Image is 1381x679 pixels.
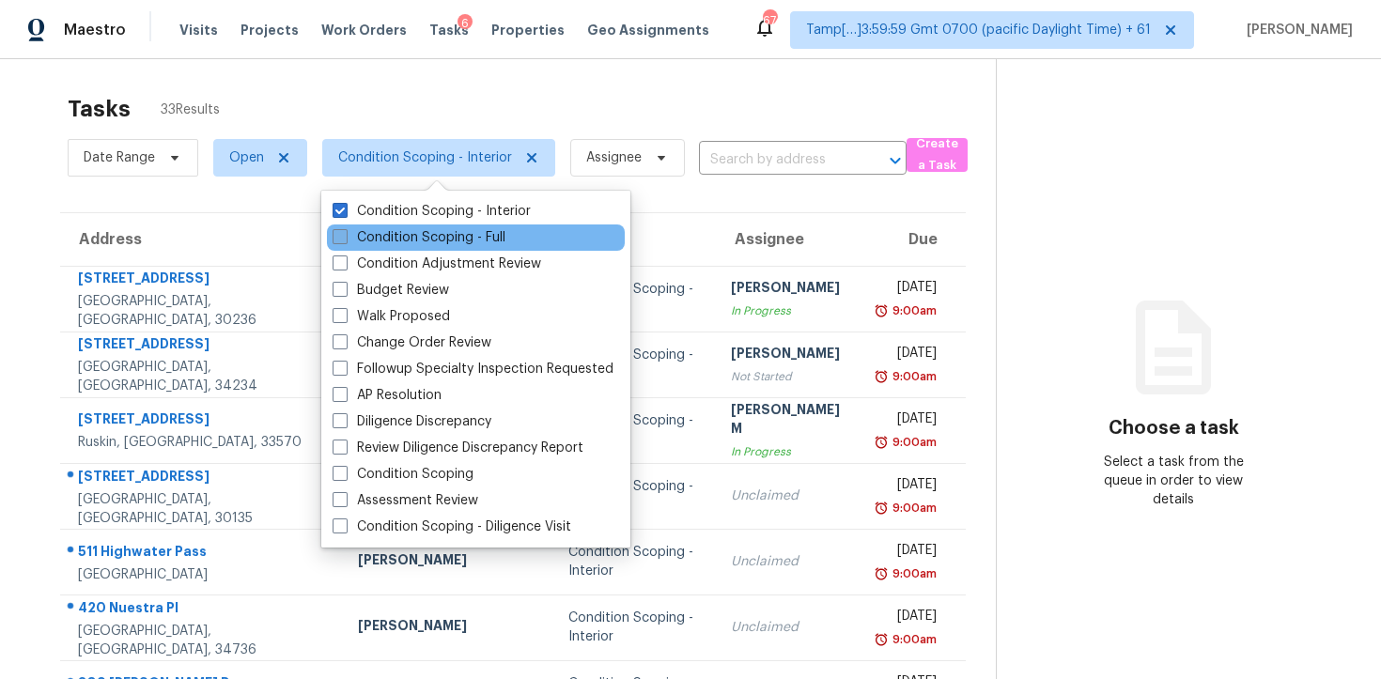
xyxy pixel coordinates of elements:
div: 420 Nuestra Pl [78,598,328,622]
div: [GEOGRAPHIC_DATA], [GEOGRAPHIC_DATA], 30135 [78,490,328,528]
img: Overdue Alarm Icon [874,630,889,649]
span: Condition Scoping - Interior [338,148,512,167]
div: 9:00am [889,367,937,386]
div: [DATE] [878,475,936,499]
span: Tasks [429,23,469,37]
div: Condition Scoping - Interior [568,609,701,646]
div: 6 [458,14,473,33]
div: 9:00am [889,433,937,452]
input: Search by address [699,146,854,175]
span: Assignee [586,148,642,167]
div: Condition Scoping - Interior [568,346,701,383]
label: Condition Scoping - Interior [333,202,531,221]
span: Date Range [84,148,155,167]
label: Condition Scoping [333,465,473,484]
label: Budget Review [333,281,449,300]
span: Create a Task [916,133,958,177]
div: 9:00am [889,301,937,320]
div: [STREET_ADDRESS] [78,269,328,292]
label: AP Resolution [333,386,442,405]
button: Open [882,147,908,174]
div: Condition Scoping - Interior [568,280,701,317]
div: [GEOGRAPHIC_DATA], [GEOGRAPHIC_DATA], 34234 [78,358,328,395]
span: Open [229,148,264,167]
span: Properties [491,21,565,39]
label: Review Diligence Discrepancy Report [333,439,583,457]
label: Walk Proposed [333,307,450,326]
div: Unclaimed [731,552,849,571]
label: Assessment Review [333,491,478,510]
label: Condition Scoping - Full [333,228,505,247]
div: Condition Scoping - Interior [568,477,701,515]
label: Diligence Discrepancy [333,412,491,431]
span: Maestro [64,21,126,39]
label: Condition Adjustment Review [333,255,541,273]
div: [PERSON_NAME] [358,550,537,574]
span: 33 Results [161,100,220,119]
div: Select a task from the queue in order to view details [1085,453,1263,509]
img: Overdue Alarm Icon [874,367,889,386]
th: Type [553,213,716,266]
div: [GEOGRAPHIC_DATA], [GEOGRAPHIC_DATA], 30236 [78,292,328,330]
span: Work Orders [321,21,407,39]
div: [DATE] [878,541,936,564]
div: [PERSON_NAME] [731,344,849,367]
img: Overdue Alarm Icon [874,499,889,517]
div: [PERSON_NAME] [731,278,849,301]
div: Ruskin, [GEOGRAPHIC_DATA], 33570 [78,433,328,452]
th: Assignee [716,213,864,266]
div: [STREET_ADDRESS] [78,467,328,490]
th: Address [60,213,343,266]
label: Change Order Review [333,333,491,352]
label: Condition Scoping - Diligence Visit [333,517,571,536]
span: Tamp[…]3:59:59 Gmt 0700 (pacific Daylight Time) + 61 [806,21,1151,39]
div: [PERSON_NAME] M [731,400,849,442]
button: Create a Task [907,138,968,172]
th: Due [863,213,965,266]
div: 9:00am [889,630,937,649]
div: 9:00am [889,499,937,517]
div: [DATE] [878,607,936,630]
div: [DATE] [878,278,936,301]
h2: Tasks [68,100,131,118]
div: 511 Highwater Pass [78,542,328,565]
div: [DATE] [878,344,936,367]
div: 674 [763,11,776,30]
div: [GEOGRAPHIC_DATA], [GEOGRAPHIC_DATA], 34736 [78,622,328,659]
div: [DATE] [878,409,936,433]
div: In Progress [731,442,849,461]
div: [STREET_ADDRESS] [78,409,328,433]
span: Projects [241,21,299,39]
div: Not Started [731,367,849,386]
div: Condition Scoping - Interior [568,411,701,449]
div: [GEOGRAPHIC_DATA] [78,565,328,584]
div: In Progress [731,301,849,320]
div: Condition Scoping - Interior [568,543,701,580]
label: Followup Specialty Inspection Requested [333,360,613,378]
div: Unclaimed [731,486,849,505]
span: Geo Assignments [587,21,709,39]
h3: Choose a task [1109,419,1239,438]
span: [PERSON_NAME] [1239,21,1353,39]
img: Overdue Alarm Icon [874,433,889,452]
div: [PERSON_NAME] [358,616,537,640]
div: [STREET_ADDRESS] [78,334,328,358]
span: Visits [179,21,218,39]
div: Unclaimed [731,618,849,637]
img: Overdue Alarm Icon [874,564,889,583]
img: Overdue Alarm Icon [874,301,889,320]
div: 9:00am [889,564,937,583]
